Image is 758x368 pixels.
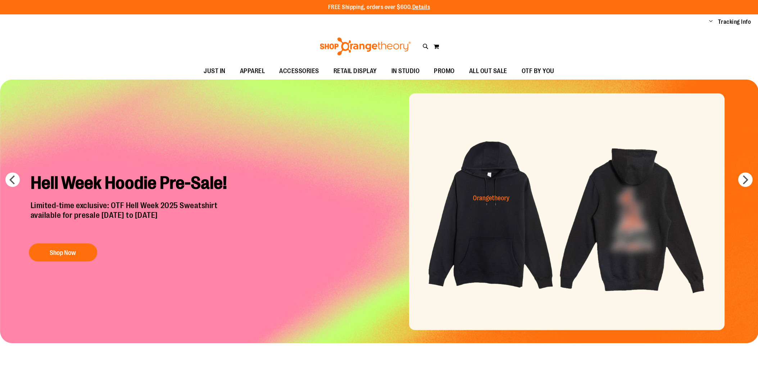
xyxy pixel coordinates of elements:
p: Limited-time exclusive: OTF Hell Week 2025 Sweatshirt available for presale [DATE] to [DATE] [25,201,240,236]
span: OTF BY YOU [522,63,554,79]
span: APPAREL [240,63,265,79]
span: RETAIL DISPLAY [333,63,377,79]
h2: Hell Week Hoodie Pre-Sale! [25,167,240,201]
span: JUST IN [204,63,226,79]
button: next [738,172,753,187]
button: prev [5,172,20,187]
button: Account menu [709,18,713,26]
span: ACCESSORIES [279,63,319,79]
span: ALL OUT SALE [469,63,507,79]
a: Tracking Info [718,18,751,26]
button: Shop Now [29,243,97,261]
img: Shop Orangetheory [319,37,412,55]
span: IN STUDIO [391,63,420,79]
span: PROMO [434,63,455,79]
p: FREE Shipping, orders over $600. [328,3,430,12]
a: Details [412,4,430,10]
